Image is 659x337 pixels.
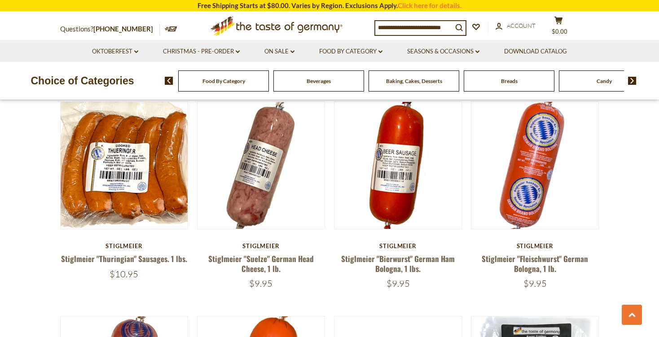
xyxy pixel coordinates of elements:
[482,253,588,274] a: Stiglmeier "Fleischwurst" German Bologna, 1 lb.
[249,278,272,289] span: $9.95
[407,47,479,57] a: Seasons & Occasions
[597,78,612,84] a: Candy
[504,47,567,57] a: Download Catalog
[264,47,294,57] a: On Sale
[507,22,536,29] span: Account
[197,242,325,249] div: Stiglmeier
[307,78,331,84] a: Beverages
[471,242,599,249] div: Stiglmeier
[341,253,455,274] a: Stiglmeier "Bierwurst" German Ham Bologna, 1 lbs.
[496,21,536,31] a: Account
[61,253,187,264] a: Stiglmeier "Thuringian" Sausages. 1 lbs.
[61,102,188,229] img: Stiglmeier "Thuringian" Sausages. 1 lbs.
[208,253,314,274] a: Stiglmeier "Suelze" German Head Cheese, 1 lb.
[501,78,518,84] a: Breads
[471,102,598,229] img: Stiglmeier "Fleischwurst" German Bologna, 1 lb.
[60,23,160,35] p: Questions?
[334,102,461,229] img: Stiglmeier "Bierwurst" German Ham Bologna, 1 lbs.
[110,268,138,280] span: $10.95
[163,47,240,57] a: Christmas - PRE-ORDER
[387,278,410,289] span: $9.95
[93,25,153,33] a: [PHONE_NUMBER]
[165,77,173,85] img: previous arrow
[319,47,382,57] a: Food By Category
[552,28,567,35] span: $0.00
[523,278,547,289] span: $9.95
[386,78,442,84] a: Baking, Cakes, Desserts
[198,102,325,229] img: Stiglmeier "Suelze" German Head Cheese, 1 lb.
[628,77,637,85] img: next arrow
[92,47,138,57] a: Oktoberfest
[202,78,245,84] a: Food By Category
[60,242,188,249] div: Stiglmeier
[545,16,572,39] button: $0.00
[398,1,461,9] a: Click here for details.
[334,242,462,249] div: Stiglmeier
